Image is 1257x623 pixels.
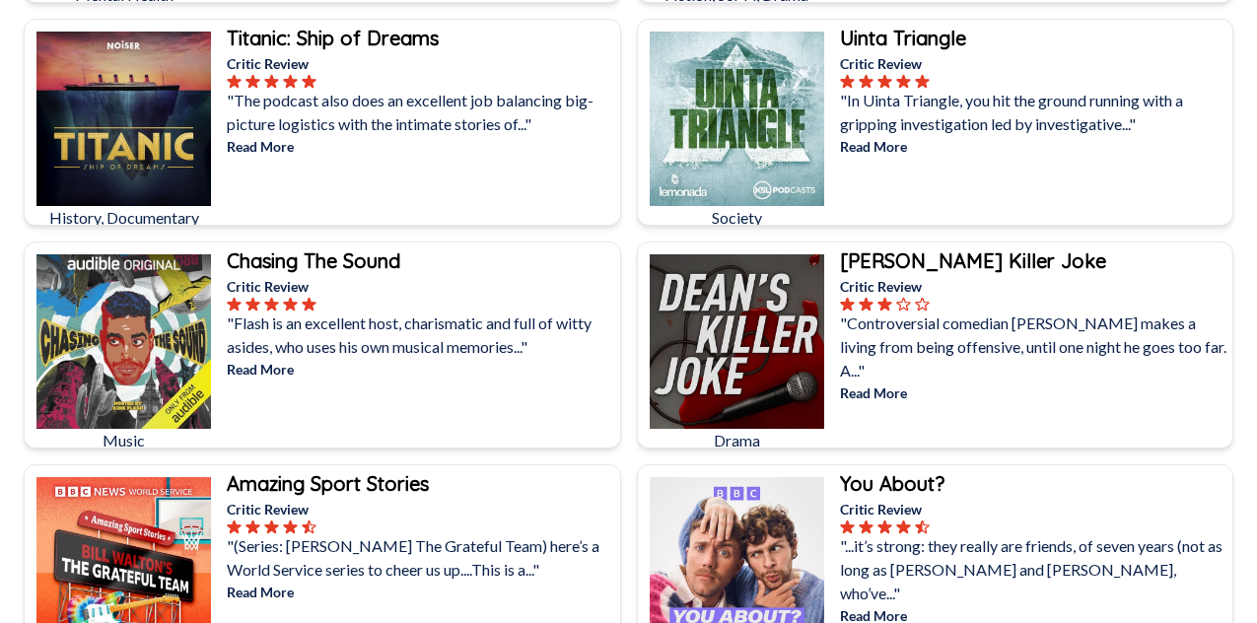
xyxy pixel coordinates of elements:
p: Critic Review [227,53,615,74]
a: Dean's Killer JokeDrama[PERSON_NAME] Killer JokeCritic Review"Controversial comedian [PERSON_NAME... [637,242,1234,449]
p: Read More [840,136,1228,157]
p: Critic Review [840,499,1228,519]
p: Critic Review [840,276,1228,297]
p: Read More [840,382,1228,403]
img: Titanic: Ship of Dreams [36,32,211,206]
p: "In Uinta Triangle, you hit the ground running with a gripping investigation led by investigative... [840,89,1228,136]
img: Chasing The Sound [36,254,211,429]
p: "(Series: [PERSON_NAME] The Grateful Team) here’s a World Service series to cheer us up....This i... [227,534,615,582]
p: Critic Review [840,53,1228,74]
a: Chasing The SoundMusicChasing The SoundCritic Review"Flash is an excellent host, charismatic and ... [24,242,621,449]
p: "The podcast also does an excellent job balancing big-picture logistics with the intimate stories... [227,89,615,136]
b: Titanic: Ship of Dreams [227,26,439,50]
b: Chasing The Sound [227,248,400,273]
p: Society [650,206,824,230]
p: History, Documentary [36,206,211,230]
b: You About? [840,471,944,496]
p: Read More [227,582,615,602]
p: Critic Review [227,499,615,519]
p: Drama [650,429,824,452]
a: Uinta TriangleSocietyUinta TriangleCritic Review"In Uinta Triangle, you hit the ground running wi... [637,19,1234,226]
p: Read More [227,136,615,157]
p: "Controversial comedian [PERSON_NAME] makes a living from being offensive, until one night he goe... [840,311,1228,382]
p: Music [36,429,211,452]
p: "Flash is an excellent host, charismatic and full of witty asides, who uses his own musical memor... [227,311,615,359]
b: Uinta Triangle [840,26,966,50]
img: Dean's Killer Joke [650,254,824,429]
b: [PERSON_NAME] Killer Joke [840,248,1106,273]
p: Read More [227,359,615,380]
p: Critic Review [227,276,615,297]
b: Amazing Sport Stories [227,471,429,496]
img: Uinta Triangle [650,32,824,206]
p: "...it’s strong: they really are friends, of ﻿seven years (not as long as [PERSON_NAME] and [PERS... [840,534,1228,605]
a: Titanic: Ship of DreamsHistory, DocumentaryTitanic: Ship of DreamsCritic Review"The podcast also ... [24,19,621,226]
